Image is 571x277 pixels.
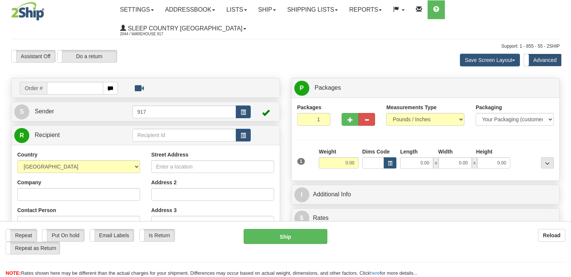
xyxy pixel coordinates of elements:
[151,206,177,214] label: Address 3
[151,151,188,158] label: Street Address
[476,148,493,155] label: Height
[476,104,502,111] label: Packaging
[120,30,176,38] span: 2044 / Warehouse 917
[133,129,236,142] input: Recipient Id
[221,0,252,19] a: Lists
[14,104,29,119] span: S
[35,132,60,138] span: Recipient
[541,157,554,169] div: ...
[253,0,282,19] a: Ship
[160,0,221,19] a: Addressbook
[151,179,177,186] label: Address 2
[14,128,119,143] a: R Recipient
[282,0,344,19] a: Shipping lists
[538,229,565,242] button: Reload
[6,229,37,241] label: Repeat
[35,108,54,114] span: Sender
[433,157,438,169] span: x
[11,2,44,21] img: logo2044.jpg
[400,148,418,155] label: Length
[370,270,380,276] a: here
[12,50,55,62] label: Assistant Off
[543,232,560,238] b: Reload
[344,0,387,19] a: Reports
[14,128,29,143] span: R
[6,270,21,276] span: NOTE:
[294,81,309,96] span: P
[151,160,274,173] input: Enter a location
[11,43,560,50] div: Support: 1 - 855 - 55 - 2SHIP
[14,104,133,119] a: S Sender
[319,148,336,155] label: Weight
[554,100,570,177] iframe: chat widget
[294,187,309,202] span: I
[315,84,341,91] span: Packages
[140,229,175,241] label: Is Return
[362,148,390,155] label: Dims Code
[133,105,236,118] input: Sender Id
[90,229,134,241] label: Email Labels
[115,0,160,19] a: Settings
[386,104,437,111] label: Measurements Type
[438,148,453,155] label: Width
[115,19,252,38] a: Sleep Country [GEOGRAPHIC_DATA] 2044 / Warehouse 917
[17,151,38,158] label: Country
[57,50,117,62] label: Do a return
[17,179,41,186] label: Company
[6,242,60,254] label: Repeat as Return
[460,54,520,66] button: Save Screen Layout
[42,229,84,241] label: Put On hold
[20,82,47,95] span: Order #
[294,187,557,202] a: IAdditional Info
[244,229,328,244] button: Ship
[524,54,561,66] label: Advanced
[294,211,309,226] span: $
[472,157,477,169] span: x
[126,25,243,32] span: Sleep Country [GEOGRAPHIC_DATA]
[17,206,56,214] label: Contact Person
[294,80,557,96] a: P Packages
[294,211,557,226] a: $Rates
[297,104,322,111] label: Packages
[297,158,305,165] span: 1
